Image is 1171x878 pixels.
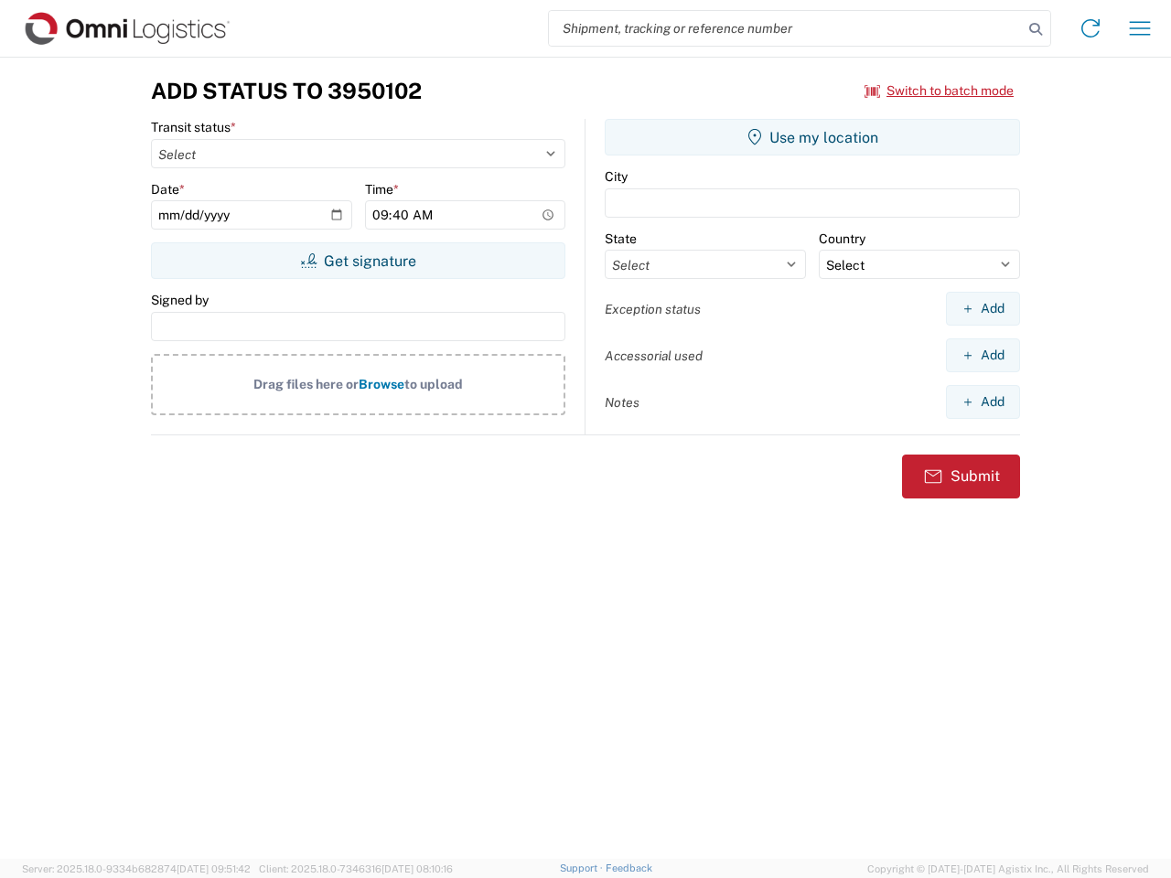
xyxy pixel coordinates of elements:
[867,861,1149,877] span: Copyright © [DATE]-[DATE] Agistix Inc., All Rights Reserved
[946,338,1020,372] button: Add
[404,377,463,391] span: to upload
[605,230,637,247] label: State
[151,181,185,198] label: Date
[177,863,251,874] span: [DATE] 09:51:42
[605,394,639,411] label: Notes
[902,455,1020,498] button: Submit
[22,863,251,874] span: Server: 2025.18.0-9334b682874
[560,862,606,873] a: Support
[359,377,404,391] span: Browse
[365,181,399,198] label: Time
[151,292,209,308] label: Signed by
[605,301,701,317] label: Exception status
[151,78,422,104] h3: Add Status to 3950102
[381,863,453,874] span: [DATE] 08:10:16
[151,242,565,279] button: Get signature
[606,862,652,873] a: Feedback
[819,230,865,247] label: Country
[946,385,1020,419] button: Add
[605,348,703,364] label: Accessorial used
[151,119,236,135] label: Transit status
[259,863,453,874] span: Client: 2025.18.0-7346316
[946,292,1020,326] button: Add
[865,76,1014,106] button: Switch to batch mode
[605,168,628,185] label: City
[605,119,1020,155] button: Use my location
[549,11,1023,46] input: Shipment, tracking or reference number
[253,377,359,391] span: Drag files here or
